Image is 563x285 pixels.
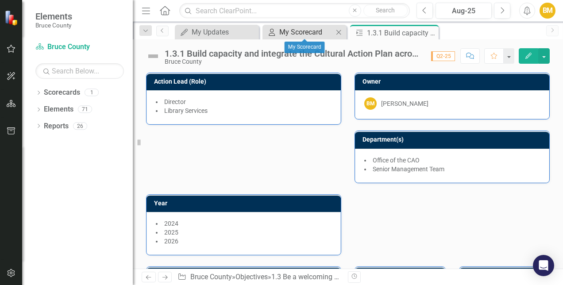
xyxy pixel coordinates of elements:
a: 1.3 Be a welcoming and inclusive community. [271,273,414,281]
img: ClearPoint Strategy [4,10,20,26]
a: Bruce County [190,273,232,281]
h3: Year [154,200,336,207]
a: Elements [44,104,73,115]
span: Q2-25 [431,51,455,61]
input: Search ClearPoint... [179,3,410,19]
h3: Owner [362,78,545,85]
small: Bruce County [35,22,72,29]
input: Search Below... [35,63,124,79]
h3: Action Lead (Role) [154,78,336,85]
span: Office of the CAO [373,157,420,164]
div: 26 [73,122,87,130]
a: My Updates [177,27,257,38]
div: My Scorecard [279,27,333,38]
span: 2024 [164,220,178,227]
a: Bruce County [35,42,124,52]
button: Aug-25 [436,3,492,19]
span: Senior Management Team [373,166,444,173]
span: 2026 [164,238,178,245]
button: Search [363,4,408,17]
h3: Department(s) [362,136,545,143]
a: Scorecards [44,88,80,98]
div: » » » [177,272,341,282]
div: Open Intercom Messenger [533,255,554,276]
span: 2025 [164,229,178,236]
div: My Scorecard [285,42,325,53]
div: 1.3.1 Build capacity and integrate the Cultural Action Plan across departments. [165,49,422,58]
a: Reports [44,121,69,131]
a: My Scorecard [265,27,333,38]
div: 71 [78,106,92,113]
div: [PERSON_NAME] [381,99,428,108]
span: Director [164,98,186,105]
div: 1.3.1 Build capacity and integrate the Cultural Action Plan across departments. [367,27,436,39]
div: BM [364,97,377,110]
button: BM [540,3,555,19]
img: Not Defined [146,49,160,63]
div: My Updates [192,27,257,38]
a: Objectives [235,273,268,281]
span: Search [376,7,395,14]
span: Library Services [164,107,208,114]
div: Aug-25 [439,6,489,16]
div: 1 [85,89,99,96]
div: Bruce County [165,58,422,65]
span: Elements [35,11,72,22]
